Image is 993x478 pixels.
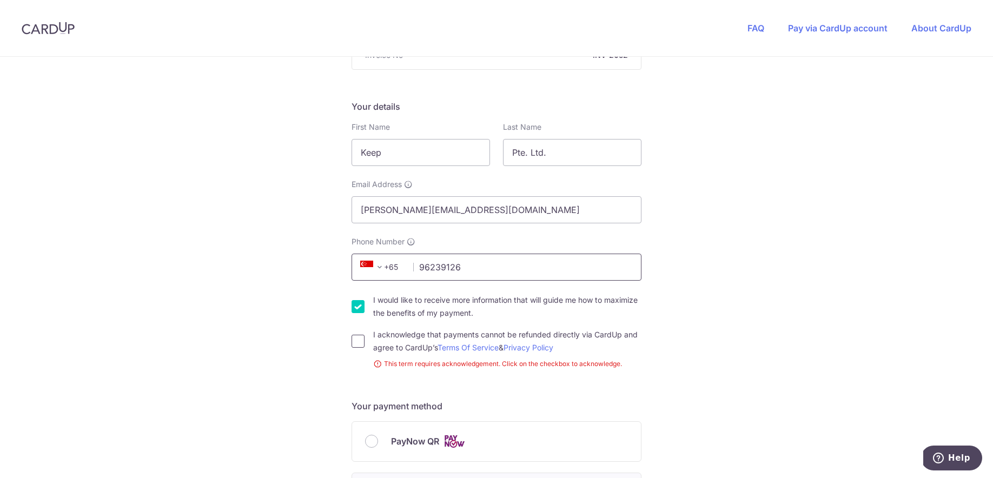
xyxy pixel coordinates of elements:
a: Terms Of Service [438,343,499,352]
label: I would like to receive more information that will guide me how to maximize the benefits of my pa... [373,294,641,320]
a: Privacy Policy [504,343,553,352]
h5: Your details [352,100,641,113]
input: Email address [352,196,641,223]
img: Cards logo [443,435,465,448]
div: PayNow QR Cards logo [365,435,628,448]
span: PayNow QR [391,435,439,448]
input: Last name [503,139,641,166]
img: CardUp [22,22,75,35]
small: This term requires acknowledgement. Click on the checkbox to acknowledge. [373,358,641,369]
label: I acknowledge that payments cannot be refunded directly via CardUp and agree to CardUp’s & [373,328,641,354]
span: +65 [357,261,406,274]
a: About CardUp [911,23,971,34]
a: Pay via CardUp account [788,23,888,34]
span: +65 [360,261,386,274]
span: Phone Number [352,236,405,247]
label: Last Name [503,122,541,132]
h5: Your payment method [352,400,641,413]
iframe: Opens a widget where you can find more information [923,446,982,473]
span: Email Address [352,179,402,190]
a: FAQ [747,23,764,34]
input: First name [352,139,490,166]
label: First Name [352,122,390,132]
